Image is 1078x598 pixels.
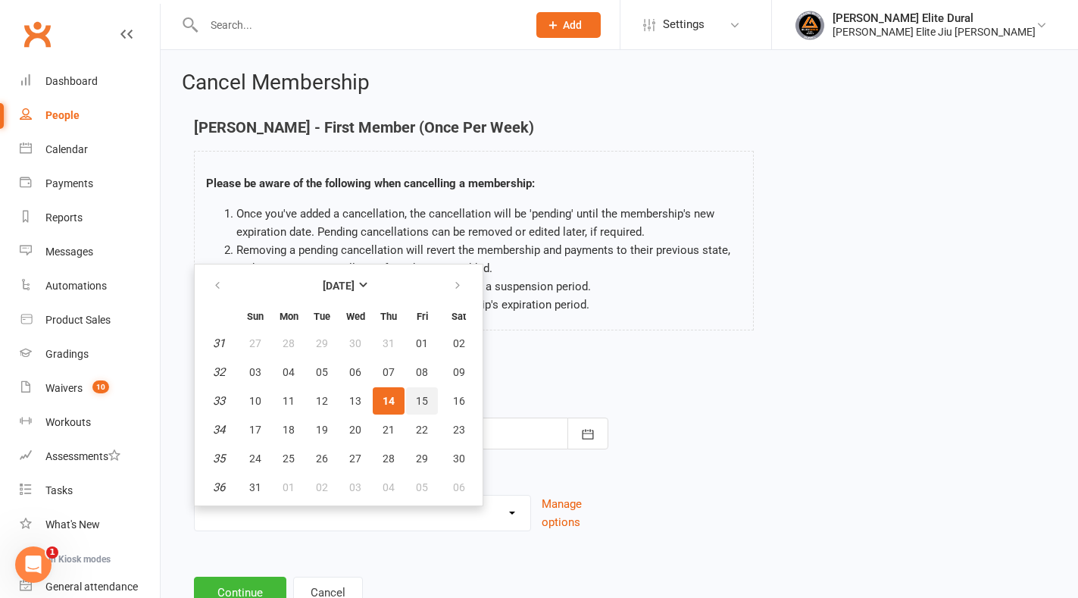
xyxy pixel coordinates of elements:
button: 16 [439,387,478,415]
button: 27 [339,445,371,472]
span: 13 [349,395,361,407]
span: 15 [416,395,428,407]
span: 27 [349,452,361,465]
button: 06 [339,358,371,386]
a: Calendar [20,133,160,167]
span: 29 [316,337,328,349]
span: Settings [663,8,705,42]
button: 02 [306,474,338,501]
span: 27 [249,337,261,349]
a: Workouts [20,405,160,440]
div: Automations [45,280,107,292]
span: 19 [316,424,328,436]
input: Search... [199,14,517,36]
button: 25 [273,445,305,472]
img: thumb_image1702864552.png [795,10,825,40]
small: Saturday [452,311,466,322]
span: 09 [453,366,465,378]
button: 01 [406,330,438,357]
span: 30 [453,452,465,465]
span: 31 [249,481,261,493]
div: Tasks [45,484,73,496]
span: 31 [383,337,395,349]
button: 09 [439,358,478,386]
small: Thursday [380,311,397,322]
div: Assessments [45,450,120,462]
span: 26 [316,452,328,465]
span: 20 [349,424,361,436]
div: Waivers [45,382,83,394]
span: 02 [453,337,465,349]
a: Clubworx [18,15,56,53]
a: Reports [20,201,160,235]
button: 29 [406,445,438,472]
span: 10 [92,380,109,393]
em: 34 [213,423,225,437]
small: Monday [280,311,298,322]
button: 30 [339,330,371,357]
button: 08 [406,358,438,386]
em: 36 [213,481,225,494]
span: 23 [453,424,465,436]
span: 24 [249,452,261,465]
div: People [45,109,80,121]
small: Friday [417,311,428,322]
button: 07 [373,358,405,386]
button: 04 [273,358,305,386]
a: Gradings [20,337,160,371]
span: 07 [383,366,395,378]
span: Add [563,19,582,31]
div: [PERSON_NAME] Elite Dural [833,11,1036,25]
span: 21 [383,424,395,436]
span: 03 [349,481,361,493]
span: 05 [316,366,328,378]
a: Payments [20,167,160,201]
span: 22 [416,424,428,436]
small: Wednesday [346,311,365,322]
div: Dashboard [45,75,98,87]
button: 31 [373,330,405,357]
button: 04 [373,474,405,501]
em: 31 [213,337,225,350]
button: Add [536,12,601,38]
small: Sunday [247,311,264,322]
button: 13 [339,387,371,415]
iframe: Intercom live chat [15,546,52,583]
button: 06 [439,474,478,501]
button: 19 [306,416,338,443]
span: 01 [283,481,295,493]
div: General attendance [45,581,138,593]
button: 20 [339,416,371,443]
strong: [DATE] [323,280,355,292]
a: Dashboard [20,64,160,99]
span: 28 [383,452,395,465]
button: 03 [239,358,271,386]
button: 05 [406,474,438,501]
span: 30 [349,337,361,349]
em: 32 [213,365,225,379]
button: 11 [273,387,305,415]
button: 23 [439,416,478,443]
span: 12 [316,395,328,407]
a: Automations [20,269,160,303]
h2: Cancel Membership [182,71,1057,95]
button: 14 [373,387,405,415]
em: 33 [213,394,225,408]
span: 14 [383,395,395,407]
span: 10 [249,395,261,407]
button: 27 [239,330,271,357]
span: 25 [283,452,295,465]
span: 04 [383,481,395,493]
span: 16 [453,395,465,407]
span: 18 [283,424,295,436]
span: 11 [283,395,295,407]
span: 04 [283,366,295,378]
li: This page cannot be used to extend a membership's expiration period. [236,296,742,314]
span: 01 [416,337,428,349]
li: Once you've added a cancellation, the cancellation will be 'pending' until the membership's new e... [236,205,742,241]
span: 06 [349,366,361,378]
button: 18 [273,416,305,443]
button: 28 [373,445,405,472]
div: Workouts [45,416,91,428]
span: 05 [416,481,428,493]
